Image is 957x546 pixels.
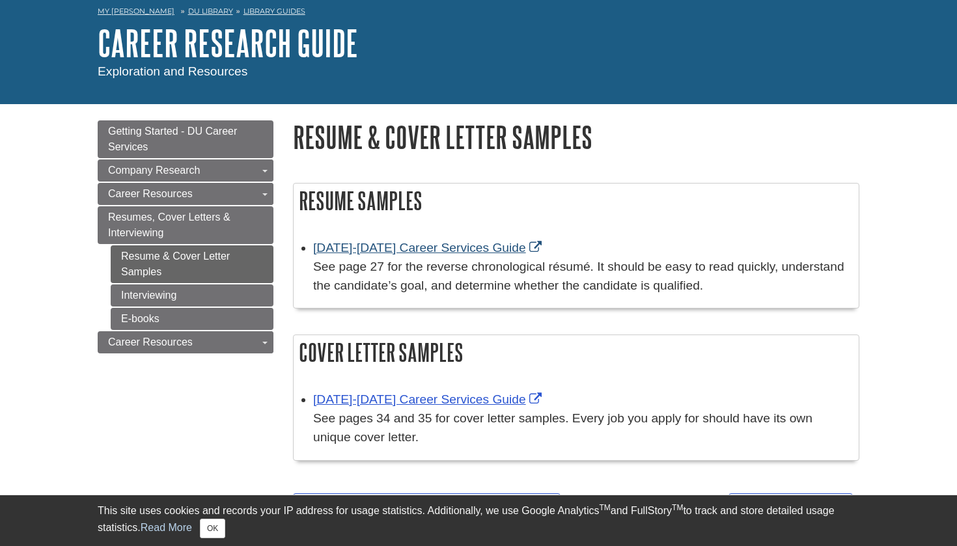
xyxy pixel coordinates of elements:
a: Link opens in new window [313,392,545,406]
a: Career Resources [98,183,273,205]
nav: breadcrumb [98,3,859,23]
a: Link opens in new window [313,241,545,254]
a: <<Previous:Resumes, Cover Letters & Interviewing [293,493,561,523]
span: Career Resources [108,336,193,348]
a: Read More [141,522,192,533]
div: This site uses cookies and records your IP address for usage statistics. Additionally, we use Goo... [98,503,859,538]
a: Resumes, Cover Letters & Interviewing [98,206,273,244]
sup: TM [672,503,683,512]
span: Resumes, Cover Letters & Interviewing [108,212,230,238]
button: Close [200,519,225,538]
a: Career Resources [98,331,273,353]
a: Resume & Cover Letter Samples [111,245,273,283]
div: See pages 34 and 35 for cover letter samples. Every job you apply for should have its own unique ... [313,409,852,447]
a: Company Research [98,159,273,182]
sup: TM [599,503,610,512]
a: E-books [111,308,273,330]
a: Library Guides [243,7,305,16]
span: Company Research [108,165,200,176]
a: My [PERSON_NAME] [98,6,174,17]
div: See page 27 for the reverse chronological résumé. It should be easy to read quickly, understand t... [313,258,852,295]
span: Exploration and Resources [98,64,247,78]
span: Career Resources [108,188,193,199]
a: Career Research Guide [98,23,358,63]
h2: Resume Samples [294,184,859,218]
div: Guide Page Menu [98,120,273,353]
a: Interviewing [111,284,273,307]
a: DU Library [188,7,233,16]
h2: Cover Letter Samples [294,335,859,370]
a: Getting Started - DU Career Services [98,120,273,158]
span: Getting Started - DU Career Services [108,126,237,152]
h1: Resume & Cover Letter Samples [293,120,859,154]
a: Next:Interviewing >> [728,493,853,523]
